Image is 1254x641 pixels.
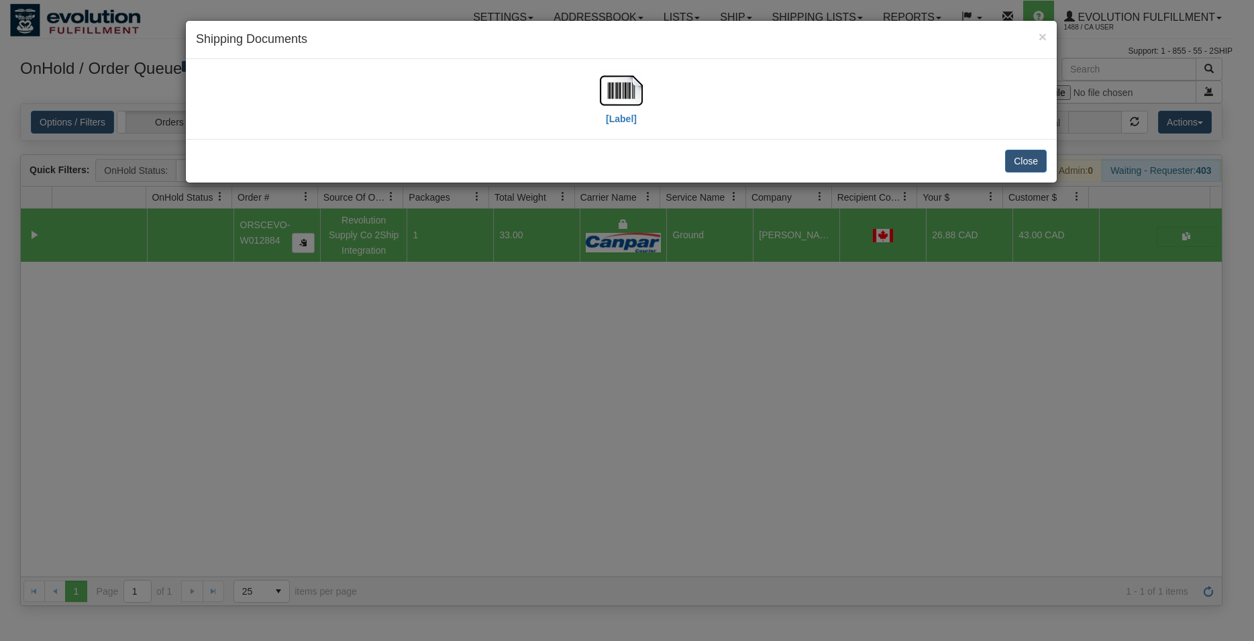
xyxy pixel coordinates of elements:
label: [Label] [606,112,637,126]
img: barcode.jpg [600,69,643,112]
button: Close [1039,30,1047,44]
a: [Label] [600,84,643,124]
span: × [1039,29,1047,44]
h4: Shipping Documents [196,31,1047,48]
button: Close [1005,150,1047,172]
